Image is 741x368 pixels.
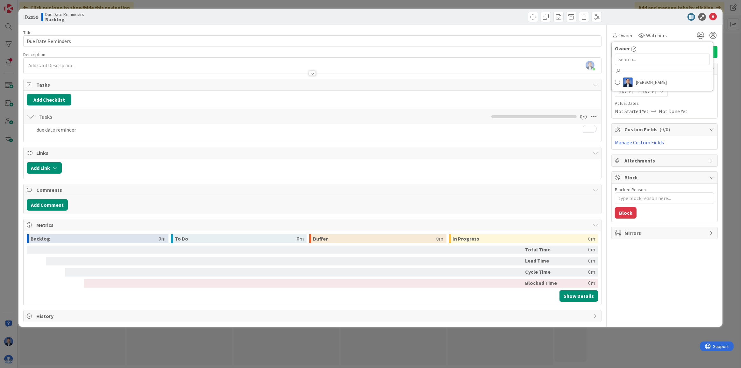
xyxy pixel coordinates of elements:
span: Block [624,174,706,181]
input: type card name here... [23,35,602,47]
div: Lead Time [525,257,560,265]
input: Search... [615,54,710,65]
span: 0 / 0 [580,113,587,120]
span: ID [23,13,38,21]
span: Links [36,149,590,157]
button: Add Comment [27,199,68,211]
div: Cycle Time [525,268,560,277]
div: 0m [563,257,595,265]
div: To Do [175,234,297,243]
div: 0m [159,234,166,243]
button: Show Details [559,290,598,302]
b: Backlog [45,17,84,22]
p: due date reminder [37,126,597,133]
button: Add Link [27,162,62,174]
label: Title [23,30,32,35]
div: 0m [563,268,595,277]
div: Buffer [313,234,436,243]
span: Comments [36,186,590,194]
div: Blocked Time [525,279,560,288]
span: Owner [618,32,633,39]
span: Tasks [36,81,590,89]
a: Manage Custom Fields [615,139,664,146]
span: Support [13,1,29,9]
button: Block [615,207,637,219]
span: Attachments [624,157,706,164]
span: ( 0/0 ) [659,126,670,133]
span: Not Done Yet [659,107,688,115]
span: Watchers [646,32,667,39]
div: Backlog [31,234,159,243]
a: DP[PERSON_NAME] [612,76,713,88]
span: Custom Fields [624,126,706,133]
img: 0C7sLYpboC8qJ4Pigcws55mStztBx44M.png [586,61,595,70]
div: 0m [437,234,444,243]
div: 0m [563,279,595,288]
div: In Progress [453,234,588,243]
button: Add Checklist [27,94,71,105]
input: Add Checklist... [36,111,180,122]
div: Total Time [525,246,560,254]
span: History [36,312,590,320]
b: 2959 [28,14,38,20]
span: Due Date Reminders [45,12,84,17]
span: Mirrors [624,229,706,237]
span: Not Started Yet [615,107,649,115]
div: 0m [297,234,304,243]
div: 0m [563,246,595,254]
img: DP [623,77,633,87]
span: [PERSON_NAME] [636,77,667,87]
span: Metrics [36,221,590,229]
div: To enrich screen reader interactions, please activate Accessibility in Grammarly extension settings [34,124,599,135]
label: Blocked Reason [615,187,646,192]
span: Description [23,52,45,57]
span: Actual Dates [615,100,714,107]
span: Owner [615,45,630,52]
div: 0m [588,234,595,243]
